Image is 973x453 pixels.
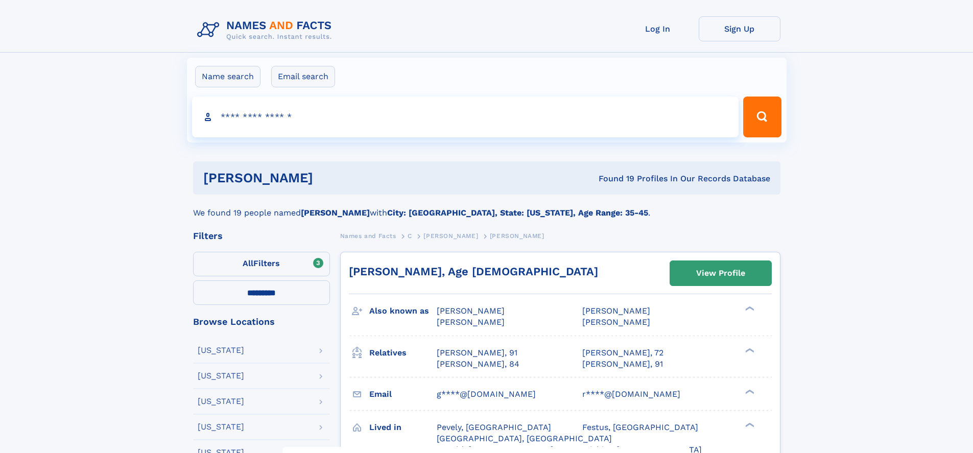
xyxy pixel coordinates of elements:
button: Search Button [743,97,781,137]
div: Filters [193,231,330,241]
h3: Relatives [369,344,437,362]
span: [GEOGRAPHIC_DATA], [GEOGRAPHIC_DATA] [437,434,612,443]
span: [PERSON_NAME] [437,306,505,316]
span: [PERSON_NAME] [490,232,544,240]
div: ❯ [743,388,755,395]
a: View Profile [670,261,771,285]
img: Logo Names and Facts [193,16,340,44]
div: Found 19 Profiles In Our Records Database [456,173,770,184]
a: Sign Up [699,16,780,41]
div: [US_STATE] [198,372,244,380]
a: C [408,229,412,242]
span: C [408,232,412,240]
a: [PERSON_NAME], Age [DEMOGRAPHIC_DATA] [349,265,598,278]
div: ❯ [743,305,755,312]
div: Browse Locations [193,317,330,326]
div: ❯ [743,421,755,428]
h1: [PERSON_NAME] [203,172,456,184]
label: Name search [195,66,260,87]
div: ❯ [743,347,755,353]
span: [PERSON_NAME] [582,317,650,327]
label: Filters [193,252,330,276]
input: search input [192,97,739,137]
span: Pevely, [GEOGRAPHIC_DATA] [437,422,551,432]
a: Names and Facts [340,229,396,242]
span: [PERSON_NAME] [423,232,478,240]
div: View Profile [696,261,745,285]
a: [PERSON_NAME], 84 [437,359,519,370]
label: Email search [271,66,335,87]
h3: Also known as [369,302,437,320]
a: [PERSON_NAME], 91 [582,359,663,370]
a: [PERSON_NAME], 72 [582,347,663,359]
b: City: [GEOGRAPHIC_DATA], State: [US_STATE], Age Range: 35-45 [387,208,648,218]
span: All [243,258,253,268]
div: [US_STATE] [198,346,244,354]
div: [US_STATE] [198,423,244,431]
a: [PERSON_NAME], 91 [437,347,517,359]
span: [PERSON_NAME] [582,306,650,316]
div: We found 19 people named with . [193,195,780,219]
span: Festus, [GEOGRAPHIC_DATA] [582,422,698,432]
a: [PERSON_NAME] [423,229,478,242]
a: Log In [617,16,699,41]
div: [US_STATE] [198,397,244,406]
h3: Email [369,386,437,403]
h3: Lived in [369,419,437,436]
b: [PERSON_NAME] [301,208,370,218]
span: [PERSON_NAME] [437,317,505,327]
